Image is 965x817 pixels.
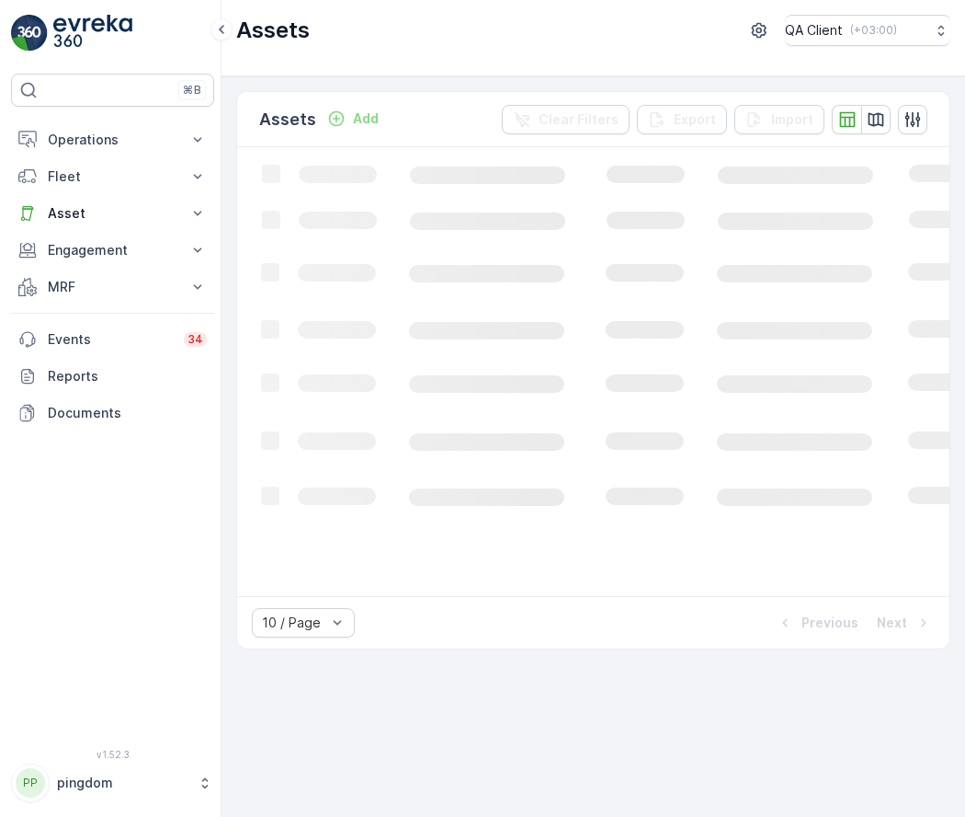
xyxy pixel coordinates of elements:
p: ⌘B [183,83,201,98]
p: Import [771,110,813,129]
button: Export [637,105,727,134]
p: MRF [48,278,177,296]
p: Asset [48,204,177,223]
button: MRF [11,269,214,305]
p: Operations [48,131,177,149]
p: Export [674,110,716,129]
p: ( +03:00 ) [850,23,897,38]
img: logo [11,15,48,52]
div: PP [16,768,45,798]
p: 34 [187,332,203,347]
a: Events34 [11,321,214,358]
p: Clear Filters [539,110,619,129]
img: logo_light-DOdMpM7g.png [53,15,132,52]
button: Import [734,105,824,134]
p: Fleet [48,167,177,186]
p: Engagement [48,241,177,259]
button: Next [875,612,935,634]
p: Previous [801,614,858,632]
button: Clear Filters [502,105,630,134]
a: Documents [11,395,214,432]
button: Operations [11,121,214,158]
button: Add [320,108,386,130]
button: Engagement [11,232,214,269]
p: Reports [48,367,207,385]
button: Previous [774,612,860,634]
p: Add [353,109,379,128]
button: PPpingdom [11,764,214,802]
a: Reports [11,358,214,395]
p: Assets [236,16,310,45]
p: pingdom [57,774,188,792]
button: QA Client(+03:00) [785,15,950,46]
span: v 1.52.3 [11,749,214,760]
p: Events [48,330,173,349]
p: QA Client [785,21,843,40]
p: Next [877,614,907,632]
button: Asset [11,195,214,232]
button: Fleet [11,158,214,195]
p: Documents [48,404,207,422]
p: Assets [259,107,316,132]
